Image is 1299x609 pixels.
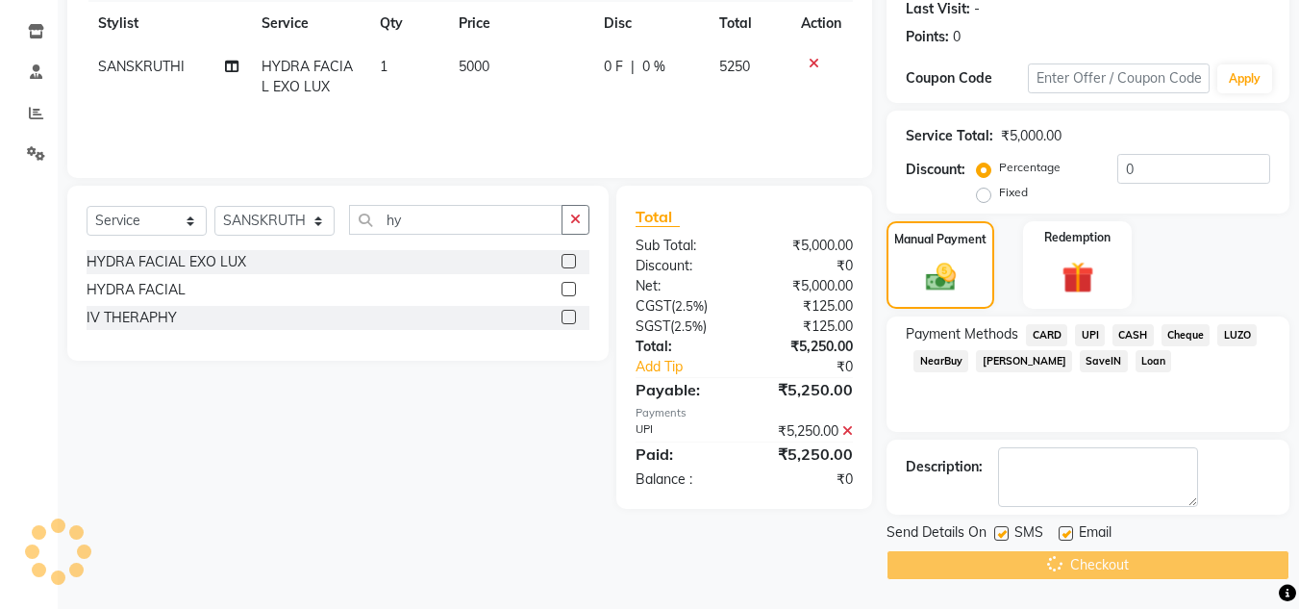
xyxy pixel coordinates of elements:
[1001,126,1062,146] div: ₹5,000.00
[1112,324,1154,346] span: CASH
[765,357,868,377] div: ₹0
[953,27,961,47] div: 0
[913,350,968,372] span: NearBuy
[1136,350,1172,372] span: Loan
[906,324,1018,344] span: Payment Methods
[744,256,867,276] div: ₹0
[98,58,185,75] span: SANSKRUTHI
[1075,324,1105,346] span: UPI
[906,68,1027,89] div: Coupon Code
[744,469,867,490] div: ₹0
[1052,258,1104,297] img: _gift.svg
[675,298,704,314] span: 2.5%
[1014,522,1043,546] span: SMS
[719,58,750,75] span: 5250
[621,357,764,377] a: Add Tip
[744,276,867,296] div: ₹5,000.00
[592,2,708,45] th: Disc
[636,207,680,227] span: Total
[708,2,789,45] th: Total
[1028,63,1210,93] input: Enter Offer / Coupon Code
[621,276,744,296] div: Net:
[1162,324,1211,346] span: Cheque
[1079,522,1112,546] span: Email
[262,58,353,95] span: HYDRA FACIAL EXO LUX
[621,443,744,466] div: Paid:
[894,231,987,248] label: Manual Payment
[604,57,623,77] span: 0 F
[368,2,447,45] th: Qty
[674,318,703,334] span: 2.5%
[636,405,853,421] div: Payments
[636,297,671,315] span: CGST
[621,421,744,442] div: UPI
[87,308,177,328] div: IV THERAPHY
[744,236,867,256] div: ₹5,000.00
[642,57,665,77] span: 0 %
[447,2,591,45] th: Price
[1026,324,1067,346] span: CARD
[906,160,965,180] div: Discount:
[621,236,744,256] div: Sub Total:
[744,296,867,317] div: ₹125.00
[744,317,867,337] div: ₹125.00
[1217,64,1272,93] button: Apply
[380,58,387,75] span: 1
[621,296,744,317] div: ( )
[744,337,867,357] div: ₹5,250.00
[906,126,993,146] div: Service Total:
[250,2,368,45] th: Service
[631,57,635,77] span: |
[744,443,867,466] div: ₹5,250.00
[887,522,987,546] span: Send Details On
[1080,350,1128,372] span: SaveIN
[636,317,670,335] span: SGST
[87,280,186,300] div: HYDRA FACIAL
[1217,324,1257,346] span: LUZO
[906,457,983,477] div: Description:
[1044,229,1111,246] label: Redemption
[459,58,489,75] span: 5000
[744,378,867,401] div: ₹5,250.00
[976,350,1072,372] span: [PERSON_NAME]
[621,337,744,357] div: Total:
[621,469,744,490] div: Balance :
[999,184,1028,201] label: Fixed
[349,205,562,235] input: Search or Scan
[621,256,744,276] div: Discount:
[906,27,949,47] div: Points:
[87,2,250,45] th: Stylist
[999,159,1061,176] label: Percentage
[87,252,246,272] div: HYDRA FACIAL EXO LUX
[621,378,744,401] div: Payable:
[744,421,867,442] div: ₹5,250.00
[916,260,965,294] img: _cash.svg
[789,2,853,45] th: Action
[621,317,744,337] div: ( )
